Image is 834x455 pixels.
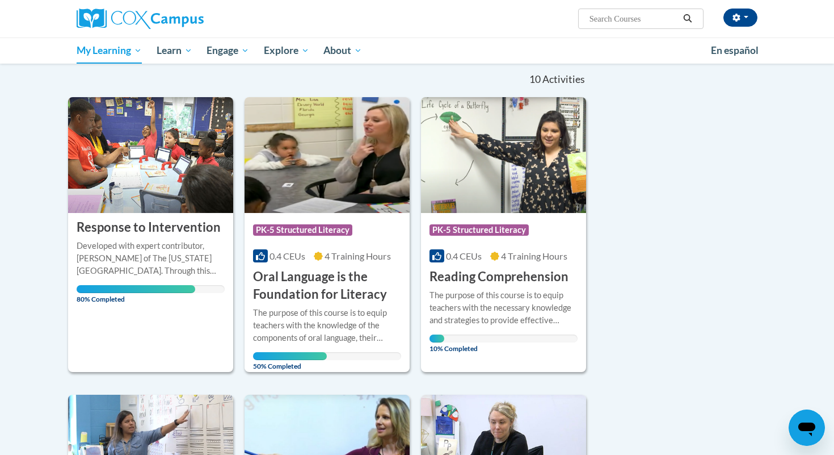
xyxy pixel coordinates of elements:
div: The purpose of this course is to equip teachers with the necessary knowledge and strategies to pr... [429,289,578,327]
span: 10% Completed [429,335,444,353]
iframe: Button to launch messaging window [789,410,825,446]
span: 0.4 CEUs [269,251,305,261]
span: My Learning [77,44,142,57]
span: 10 [529,73,541,86]
a: En español [704,39,766,62]
img: Cox Campus [77,9,204,29]
span: 0.4 CEUs [446,251,482,261]
a: About [317,37,370,64]
span: Explore [264,44,309,57]
button: Account Settings [723,9,757,27]
span: 4 Training Hours [325,251,391,261]
div: The purpose of this course is to equip teachers with the knowledge of the components of oral lang... [253,307,401,344]
a: Learn [149,37,200,64]
h3: Reading Comprehension [429,268,568,286]
a: Explore [256,37,317,64]
span: 50% Completed [253,352,327,370]
a: Course LogoPK-5 Structured Literacy0.4 CEUs4 Training Hours Reading ComprehensionThe purpose of t... [421,97,586,372]
span: Engage [207,44,249,57]
img: Course Logo [68,97,233,213]
span: About [323,44,362,57]
a: My Learning [69,37,149,64]
span: 80% Completed [77,285,195,303]
span: Learn [157,44,192,57]
span: PK-5 Structured Literacy [253,224,352,236]
h3: Oral Language is the Foundation for Literacy [253,268,401,303]
img: Course Logo [421,97,586,213]
div: Main menu [60,37,774,64]
div: Developed with expert contributor, [PERSON_NAME] of The [US_STATE][GEOGRAPHIC_DATA]. Through this... [77,240,225,277]
h3: Response to Intervention [77,219,221,236]
div: Your progress [429,335,444,343]
a: Course LogoPK-5 Structured Literacy0.4 CEUs4 Training Hours Oral Language is the Foundation for L... [245,97,410,372]
div: Your progress [77,285,195,293]
div: Your progress [253,352,327,360]
button: Search [679,12,696,26]
span: En español [711,44,759,56]
span: PK-5 Structured Literacy [429,224,529,236]
img: Course Logo [245,97,410,213]
a: Cox Campus [77,9,292,29]
input: Search Courses [588,12,679,26]
a: Engage [199,37,256,64]
span: 4 Training Hours [501,251,567,261]
a: Course Logo Response to InterventionDeveloped with expert contributor, [PERSON_NAME] of The [US_S... [68,97,233,372]
span: Activities [542,73,585,86]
